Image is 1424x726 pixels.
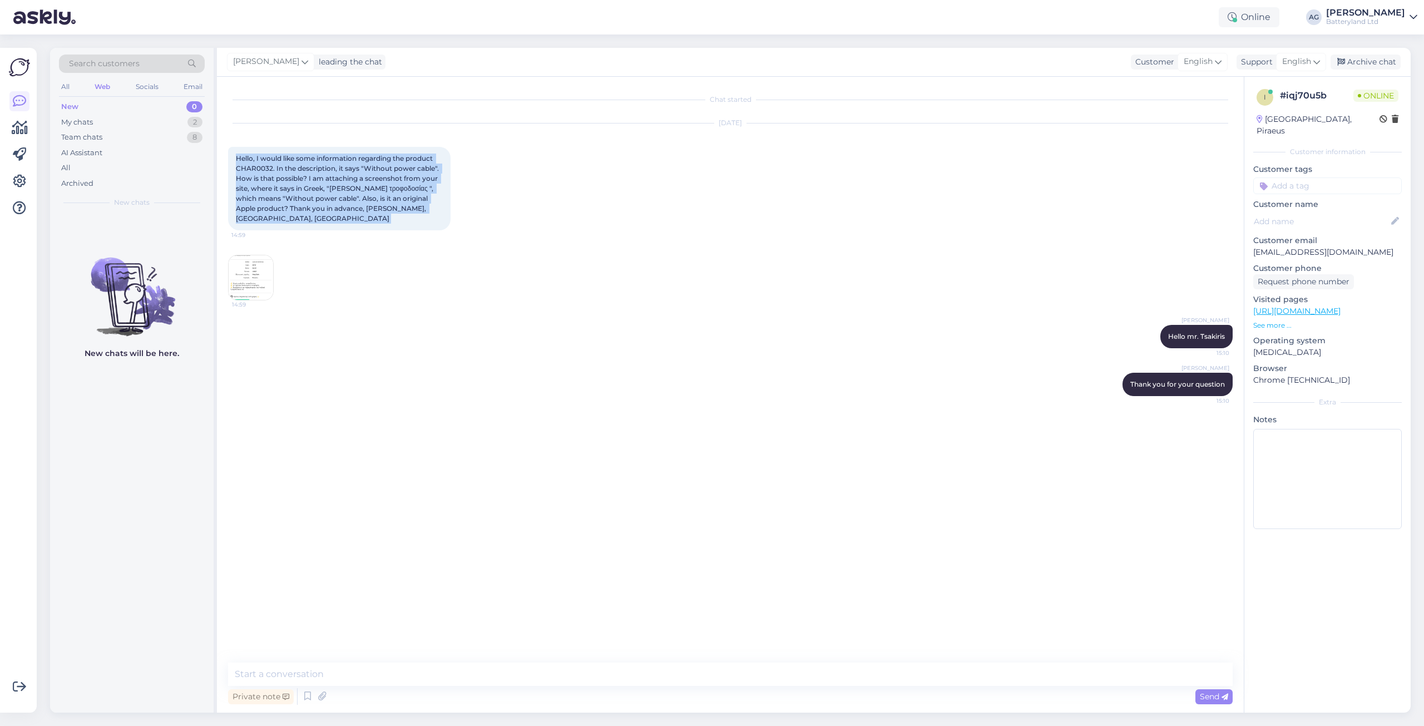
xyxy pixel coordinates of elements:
span: Thank you for your question [1130,380,1225,388]
div: 2 [187,117,202,128]
span: [PERSON_NAME] [233,56,299,68]
div: Request phone number [1253,274,1354,289]
span: [PERSON_NAME] [1181,316,1229,324]
div: Batteryland Ltd [1326,17,1405,26]
div: Private note [228,689,294,704]
div: Socials [133,80,161,94]
div: Customer information [1253,147,1402,157]
p: See more ... [1253,320,1402,330]
p: Customer name [1253,199,1402,210]
span: New chats [114,197,150,208]
span: Hello mr. Tsakiris [1168,332,1225,340]
p: Visited pages [1253,294,1402,305]
div: My chats [61,117,93,128]
div: Support [1237,56,1273,68]
p: Chrome [TECHNICAL_ID] [1253,374,1402,386]
input: Add a tag [1253,177,1402,194]
span: 15:10 [1188,349,1229,357]
a: [URL][DOMAIN_NAME] [1253,306,1341,316]
p: Notes [1253,414,1402,426]
img: No chats [50,238,214,338]
div: New [61,101,78,112]
div: All [59,80,72,94]
img: Askly Logo [9,57,30,78]
div: AG [1306,9,1322,25]
span: Search customers [69,58,140,70]
span: Online [1353,90,1398,102]
img: Attachment [229,255,273,300]
div: [GEOGRAPHIC_DATA], Piraeus [1257,113,1379,137]
p: Customer phone [1253,263,1402,274]
div: 0 [186,101,202,112]
input: Add name [1254,215,1389,228]
div: Team chats [61,132,102,143]
p: [MEDICAL_DATA] [1253,347,1402,358]
div: Extra [1253,397,1402,407]
span: Hello, I would like some information regarding the product CHAR0032. In the description, it says ... [236,154,441,223]
div: [PERSON_NAME] [1326,8,1405,17]
div: AI Assistant [61,147,102,159]
p: Customer tags [1253,164,1402,175]
div: [DATE] [228,118,1233,128]
div: # iqj70u5b [1280,89,1353,102]
div: All [61,162,71,174]
span: 15:10 [1188,397,1229,405]
span: [PERSON_NAME] [1181,364,1229,372]
span: 14:59 [231,231,273,239]
div: Archive chat [1331,55,1401,70]
span: 14:59 [232,300,274,309]
div: Online [1219,7,1279,27]
div: 8 [187,132,202,143]
p: Browser [1253,363,1402,374]
p: Customer email [1253,235,1402,246]
div: Chat started [228,95,1233,105]
span: i [1264,93,1266,101]
div: leading the chat [314,56,382,68]
span: English [1184,56,1213,68]
p: New chats will be here. [85,348,179,359]
div: Email [181,80,205,94]
span: English [1282,56,1311,68]
span: Send [1200,692,1228,702]
p: [EMAIL_ADDRESS][DOMAIN_NAME] [1253,246,1402,258]
a: [PERSON_NAME]Batteryland Ltd [1326,8,1417,26]
div: Archived [61,178,93,189]
p: Operating system [1253,335,1402,347]
div: Customer [1131,56,1174,68]
div: Web [92,80,112,94]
